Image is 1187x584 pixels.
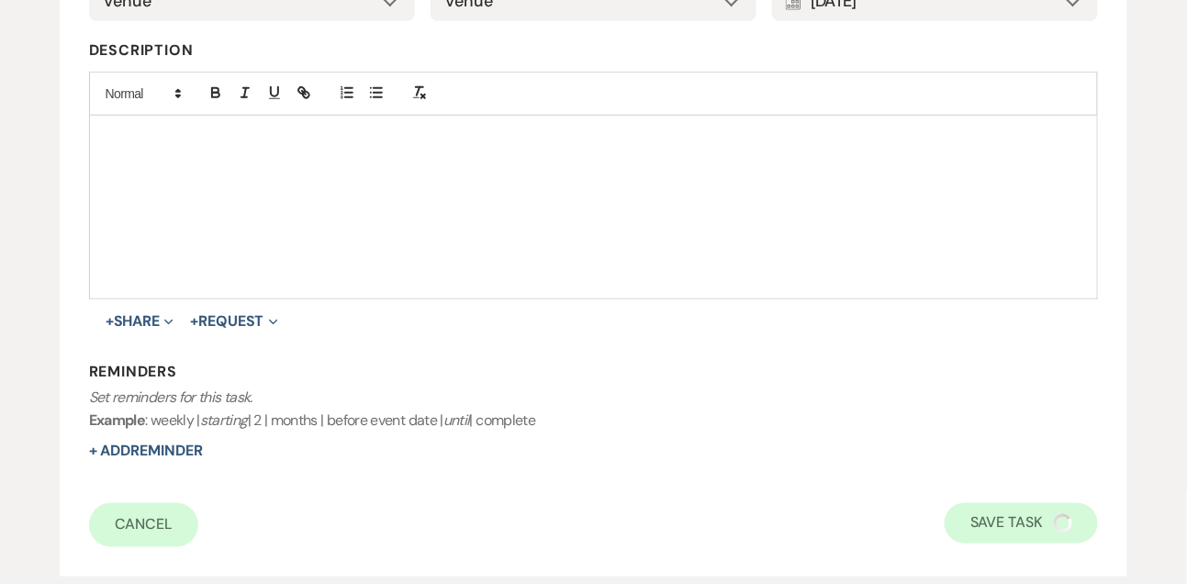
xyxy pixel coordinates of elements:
b: Example [89,410,146,430]
p: : weekly | | 2 | months | before event date | | complete [89,386,1099,432]
i: until [443,410,470,430]
span: + [106,314,114,329]
span: + [190,314,198,329]
button: Request [190,314,277,329]
img: loading spinner [1054,514,1072,533]
button: Save Task [945,503,1098,544]
h3: Reminders [89,362,1099,382]
button: Share [106,314,174,329]
label: Description [89,38,1099,64]
button: + AddReminder [89,444,203,458]
a: Cancel [89,503,199,547]
i: starting [200,410,248,430]
i: Set reminders for this task. [89,387,252,407]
